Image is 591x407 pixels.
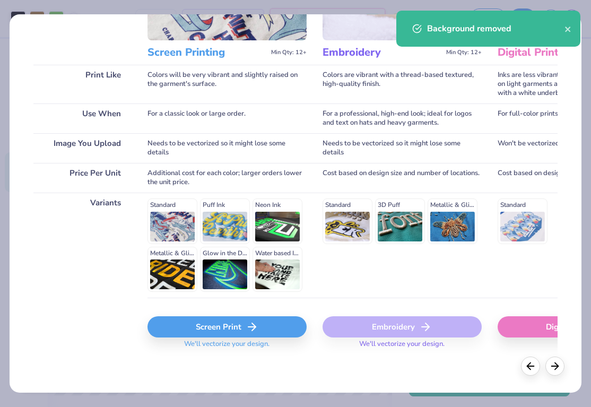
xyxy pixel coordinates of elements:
div: Screen Print [147,316,307,337]
span: We'll vectorize your design. [180,340,274,355]
div: Cost based on design size and number of locations. [323,163,482,193]
div: Colors will be very vibrant and slightly raised on the garment's surface. [147,65,307,103]
div: Image You Upload [33,133,132,163]
div: Embroidery [323,316,482,337]
h3: Embroidery [323,46,442,59]
div: Additional cost for each color; larger orders lower the unit price. [147,163,307,193]
div: Use When [33,103,132,133]
div: Print Like [33,65,132,103]
div: For a professional, high-end look; ideal for logos and text on hats and heavy garments. [323,103,482,133]
div: Needs to be vectorized so it might lose some details [323,133,482,163]
h3: Screen Printing [147,46,267,59]
div: For a classic look or large order. [147,103,307,133]
button: close [564,22,572,35]
div: Variants [33,193,132,298]
div: Colors are vibrant with a thread-based textured, high-quality finish. [323,65,482,103]
div: Needs to be vectorized so it might lose some details [147,133,307,163]
span: We'll vectorize your design. [355,340,449,355]
div: Price Per Unit [33,163,132,193]
span: Min Qty: 12+ [271,49,307,56]
div: Background removed [427,22,564,35]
